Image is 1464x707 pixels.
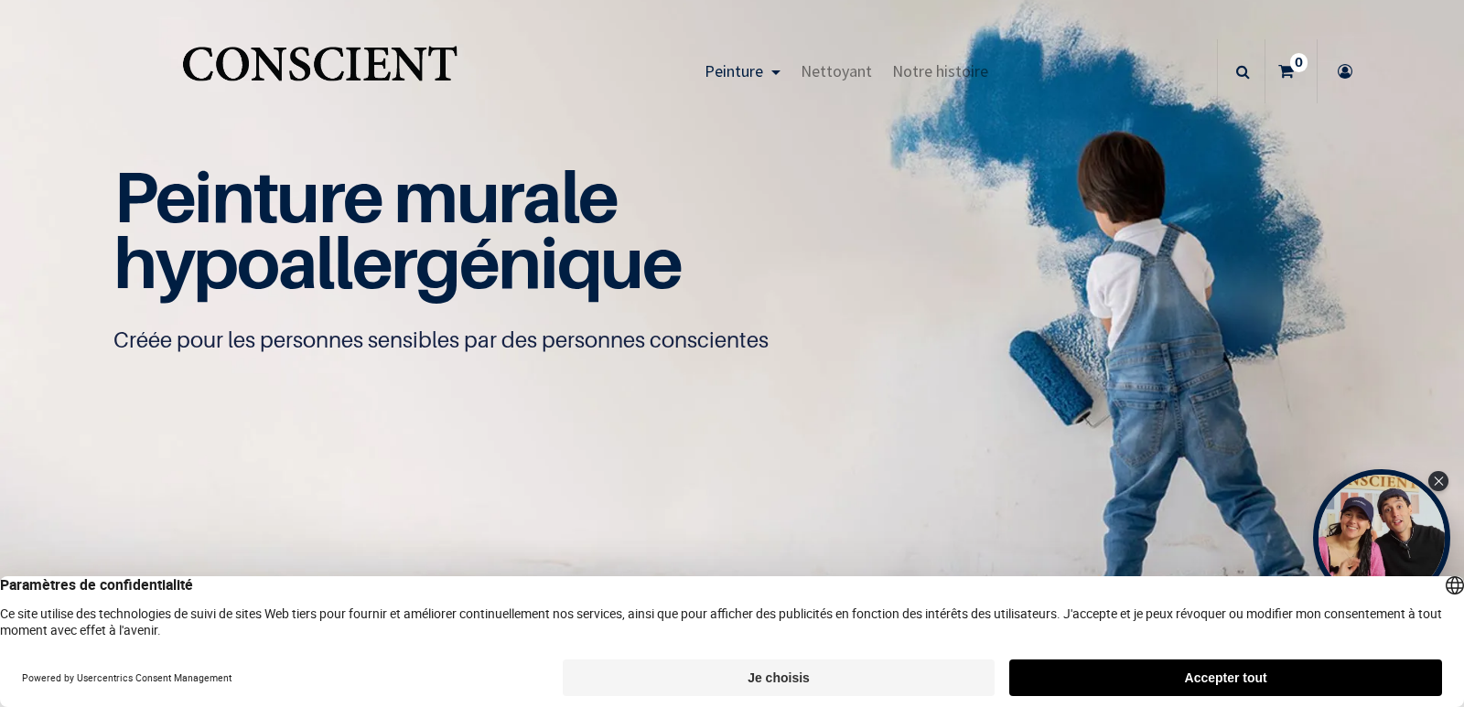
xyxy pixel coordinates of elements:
[705,60,763,81] span: Peinture
[178,36,461,108] a: Logo of Conscient
[1313,469,1450,606] div: Open Tolstoy
[113,220,682,305] span: hypoallergénique
[892,60,988,81] span: Notre histoire
[1290,53,1308,71] sup: 0
[113,326,1351,355] p: Créée pour les personnes sensibles par des personnes conscientes
[694,39,791,103] a: Peinture
[1313,469,1450,606] div: Open Tolstoy widget
[113,154,618,239] span: Peinture murale
[801,60,872,81] span: Nettoyant
[1265,39,1317,103] a: 0
[1428,471,1448,491] div: Close Tolstoy widget
[16,16,70,70] button: Open chat widget
[1313,469,1450,606] div: Tolstoy bubble widget
[178,36,461,108] img: Conscient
